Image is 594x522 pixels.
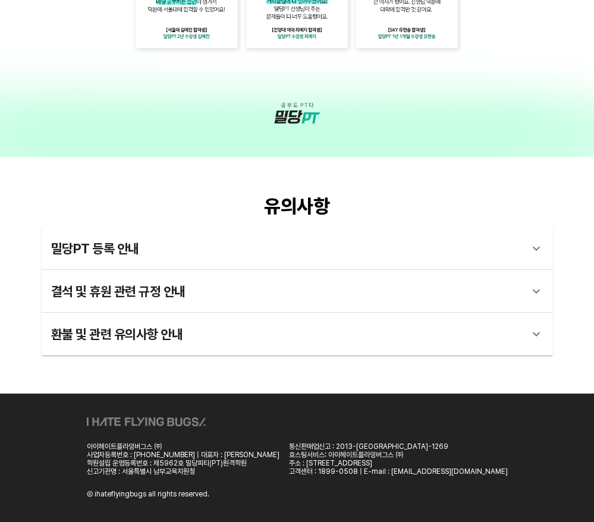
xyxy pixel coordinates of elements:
div: 환불 및 관련 유의사항 안내 [42,313,553,356]
div: 결석 및 휴원 관련 규정 안내 [42,270,553,313]
div: 결석 및 휴원 관련 규정 안내 [51,277,522,306]
div: 고객센터 : 1899-0508 | E-mail : [EMAIL_ADDRESS][DOMAIN_NAME] [289,467,508,476]
div: Ⓒ ihateflyingbugs all rights reserved. [87,490,209,498]
div: 환불 및 관련 유의사항 안내 [51,320,522,348]
div: 밀당PT 등록 안내 [42,227,553,270]
div: 신고기관명 : 서울특별시 남부교육지원청 [87,467,279,476]
img: ihateflyingbugs [87,417,206,426]
div: 주소 : [STREET_ADDRESS] [289,459,508,467]
div: 밀당PT 등록 안내 [51,234,522,263]
div: 아이헤이트플라잉버그스 ㈜ [87,442,279,451]
div: 유의사항 [42,195,553,218]
div: 호스팅서비스: 아이헤이트플라잉버그스 ㈜ [289,451,508,459]
div: 학원설립 운영등록번호 : 제5962호 밀당피티(PT)원격학원 [87,459,279,467]
div: 사업자등록번호 : [PHONE_NUMBER] | 대표자 : [PERSON_NAME] [87,451,279,459]
div: 통신판매업신고 : 2013-[GEOGRAPHIC_DATA]-1269 [289,442,508,451]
